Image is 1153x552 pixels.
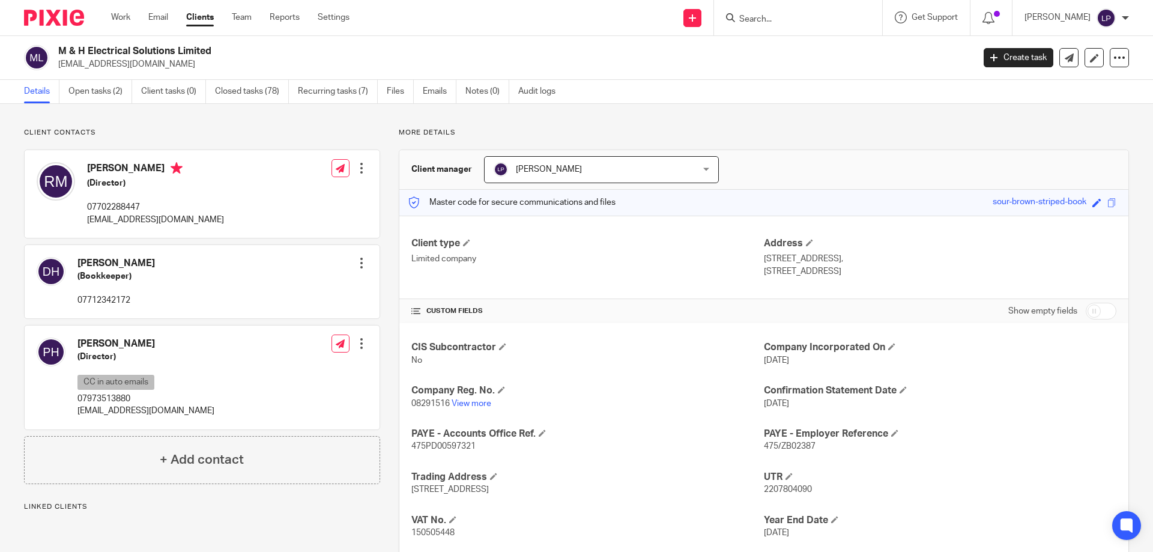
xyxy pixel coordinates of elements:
h4: PAYE - Accounts Office Ref. [411,428,764,440]
h4: Company Incorporated On [764,341,1116,354]
h4: [PERSON_NAME] [77,338,214,350]
h4: Company Reg. No. [411,384,764,397]
h4: VAT No. [411,514,764,527]
span: 2207804090 [764,485,812,494]
p: Client contacts [24,128,380,138]
h4: UTR [764,471,1116,484]
img: svg%3E [24,45,49,70]
p: 07973513880 [77,393,214,405]
h4: Address [764,237,1116,250]
p: 07712342172 [77,294,155,306]
a: Clients [186,11,214,23]
p: CC in auto emails [77,375,154,390]
img: svg%3E [37,162,75,201]
label: Show empty fields [1008,305,1077,317]
p: Master code for secure communications and files [408,196,616,208]
span: 475PD00597321 [411,442,476,450]
a: Team [232,11,252,23]
span: Get Support [912,13,958,22]
p: [EMAIL_ADDRESS][DOMAIN_NAME] [87,214,224,226]
a: Audit logs [518,80,564,103]
div: sour-brown-striped-book [993,196,1086,210]
img: svg%3E [37,338,65,366]
h5: (Bookkeeper) [77,270,155,282]
a: Open tasks (2) [68,80,132,103]
input: Search [738,14,846,25]
h4: Year End Date [764,514,1116,527]
a: Closed tasks (78) [215,80,289,103]
span: 475/ZB02387 [764,442,816,450]
h3: Client manager [411,163,472,175]
h5: (Director) [87,177,224,189]
a: Email [148,11,168,23]
h4: [PERSON_NAME] [87,162,224,177]
a: Create task [984,48,1053,67]
p: [EMAIL_ADDRESS][DOMAIN_NAME] [58,58,966,70]
span: No [411,356,422,365]
a: Files [387,80,414,103]
span: [STREET_ADDRESS] [411,485,489,494]
span: [DATE] [764,399,789,408]
img: Pixie [24,10,84,26]
h4: Confirmation Statement Date [764,384,1116,397]
h4: PAYE - Employer Reference [764,428,1116,440]
img: svg%3E [494,162,508,177]
h4: Trading Address [411,471,764,484]
p: [STREET_ADDRESS] [764,265,1116,278]
a: View more [452,399,491,408]
span: 150505448 [411,529,455,537]
a: Notes (0) [465,80,509,103]
h4: Client type [411,237,764,250]
p: [STREET_ADDRESS], [764,253,1116,265]
p: 07702288447 [87,201,224,213]
h4: CUSTOM FIELDS [411,306,764,316]
a: Client tasks (0) [141,80,206,103]
p: [EMAIL_ADDRESS][DOMAIN_NAME] [77,405,214,417]
p: [PERSON_NAME] [1024,11,1091,23]
h4: + Add contact [160,450,244,469]
p: More details [399,128,1129,138]
p: Limited company [411,253,764,265]
a: Recurring tasks (7) [298,80,378,103]
p: Linked clients [24,502,380,512]
span: [DATE] [764,529,789,537]
img: svg%3E [1097,8,1116,28]
a: Work [111,11,130,23]
a: Emails [423,80,456,103]
a: Reports [270,11,300,23]
span: 08291516 [411,399,450,408]
i: Primary [171,162,183,174]
span: [DATE] [764,356,789,365]
h5: (Director) [77,351,214,363]
span: [PERSON_NAME] [516,165,582,174]
img: svg%3E [37,257,65,286]
h2: M & H Electrical Solutions Limited [58,45,784,58]
a: Details [24,80,59,103]
h4: [PERSON_NAME] [77,257,155,270]
h4: CIS Subcontractor [411,341,764,354]
a: Settings [318,11,350,23]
